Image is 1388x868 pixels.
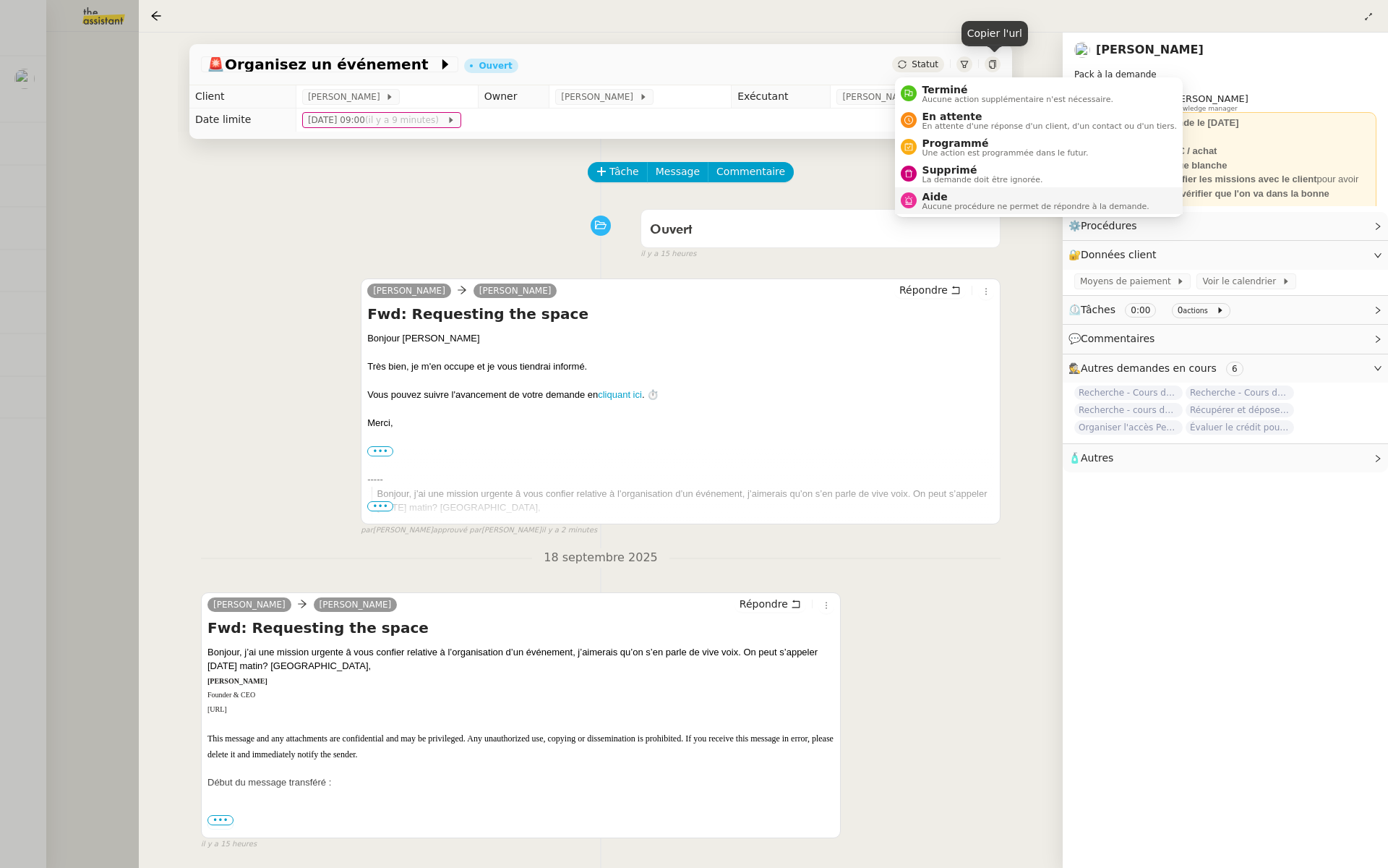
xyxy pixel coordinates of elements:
[1063,241,1388,269] div: 🔐Données client
[532,548,669,568] span: 18 septembre 2025
[899,283,948,297] span: Répondre
[922,164,1043,176] span: Supprimé
[367,359,994,374] div: Très bien, je m'en occupe et je vous tiendrai informé.
[365,115,442,125] span: (il y a 9 minutes)
[189,85,296,109] td: Client
[207,618,834,638] h4: Fwd: Requesting the space
[367,388,994,402] div: Vous pouvez suivre l'avancement de votre demande en . ⏱️
[1063,444,1388,472] div: 🧴Autres
[1226,362,1243,376] nz-tag: 6
[842,90,920,104] span: [PERSON_NAME]
[361,524,597,537] small: [PERSON_NAME] [PERSON_NAME]
[1080,188,1329,213] strong: vérifier que l'on va dans la bonne direction
[308,90,385,104] span: [PERSON_NAME]
[656,163,700,180] span: Message
[320,600,392,610] span: [PERSON_NAME]
[207,762,834,804] div: Début du message transféré :
[361,524,373,537] span: par
[367,416,994,430] div: Merci,
[201,838,257,851] span: il y a 15 heures
[207,56,225,73] span: 🚨
[922,176,1043,184] span: La demande doit être ignorée.
[478,85,549,109] td: Owner
[207,645,834,860] div: Bonjour, j’ai une mission urgente â vous confier relative à l’organisation d’un événement, j’aime...
[961,21,1028,46] div: Copier l'url
[479,61,512,70] div: Ouvert
[377,519,437,527] b: [PERSON_NAME]
[1125,303,1156,318] nz-tag: 0:00
[1063,296,1388,324] div: ⏲️Tâches 0:00 0actions
[207,598,291,611] a: [PERSON_NAME]
[1170,105,1238,113] span: Knowledge manager
[1202,274,1281,289] span: Voir le calendrier
[1170,93,1248,112] app-user-label: Knowledge manager
[1068,304,1236,315] span: ⏲️
[367,501,393,511] span: •••
[708,162,794,182] button: Commentaire
[207,677,267,685] b: [PERSON_NAME]
[716,163,785,180] span: Commentaire
[1081,452,1113,464] span: Autres
[922,95,1113,103] span: Aucune action supplémentaire n'est nécessaire.
[474,284,557,297] a: [PERSON_NAME]
[1081,220,1137,231] span: Procédures
[207,733,834,759] span: nation is prohibited. If you receive this message in error, please delete it and immediately noti...
[1074,386,1183,400] span: Recherche - Cours de tennis
[922,84,1113,95] span: Terminé
[1170,93,1248,104] span: [PERSON_NAME]
[922,191,1149,203] span: Aide
[1080,117,1239,128] strong: 📆 Passage à la demande le [DATE]
[1068,452,1113,464] span: 🧴
[598,389,642,400] a: cliquant ici
[922,203,1149,210] span: Aucune procédure ne permet de répondre à la demande.
[367,331,994,346] div: Bonjour [PERSON_NAME]
[1074,42,1090,58] img: users%2FpftfpH3HWzRMeZpe6E7kXDgO5SJ3%2Favatar%2Fa3cc7090-f8ed-4df9-82e0-3c63ac65f9dd
[1068,362,1249,374] span: 🕵️
[1162,174,1316,184] strong: clarifier les missions avec le client
[1063,212,1388,240] div: ⚙️Procédures
[541,524,597,537] span: il y a 2 minutes
[308,113,447,127] span: [DATE] 09:00
[922,149,1089,157] span: Une action est programmée dans le futur.
[1068,247,1162,263] span: 🔐
[1081,362,1217,374] span: Autres demandes en cours
[1068,333,1161,344] span: 💬
[894,282,966,298] button: Répondre
[1081,304,1115,315] span: Tâches
[1074,420,1183,435] span: Organiser l'accès Pennylane sur CCAG
[207,820,234,830] label: •••
[922,111,1177,122] span: En attente
[641,248,696,260] span: il y a 15 heures
[189,109,296,132] td: Date limite
[1080,274,1176,289] span: Moyens de paiement
[207,705,227,713] span: [URL]
[1063,354,1388,383] div: 🕵️Autres demandes en cours 6
[1081,249,1157,260] span: Données client
[367,472,994,487] div: -----
[207,691,255,699] span: Founder & CEO
[207,57,438,72] span: Organisez un événement
[588,162,648,182] button: Tâche
[1186,386,1294,400] span: Recherche - Cours de batterie pour enfant
[1178,305,1183,315] span: 0
[1068,218,1144,234] span: ⚙️
[734,596,806,612] button: Répondre
[922,137,1089,149] span: Programmé
[207,815,234,825] span: •••
[912,59,938,69] span: Statut
[1074,69,1157,80] span: Pack à la demande
[1186,420,1294,435] span: Évaluer le crédit pour coordonner un rendez-vous
[372,487,994,702] blockquote: Bonjour, j’ai une mission urgente â vous confier relative à l’organisation d’un événement, j’aime...
[732,85,831,109] td: Exécutant
[1063,325,1388,353] div: 💬Commentaires
[1081,333,1154,344] span: Commentaires
[650,224,693,237] span: Ouvert
[1183,307,1208,315] small: actions
[647,162,708,182] button: Message
[561,90,638,104] span: [PERSON_NAME]
[922,122,1177,130] span: En attente d'une réponse d'un client, d'un contact ou d'un tiers.
[740,597,788,611] span: Répondre
[1074,403,1183,417] span: Recherche - cours de piano adulte
[609,163,639,180] span: Tâche
[373,286,445,296] span: [PERSON_NAME]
